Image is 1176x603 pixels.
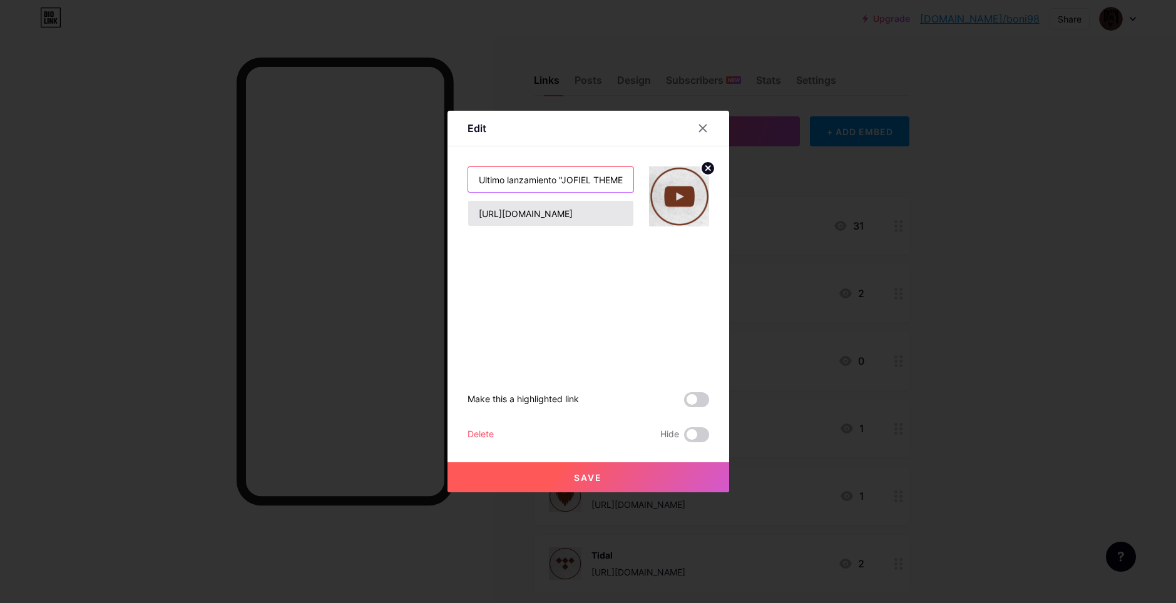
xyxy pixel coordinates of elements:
input: URL [468,201,633,226]
div: Make this a highlighted link [468,392,579,407]
input: Title [468,167,633,192]
span: Save [574,472,602,483]
div: Delete [468,427,494,442]
div: Edit [468,121,486,136]
span: Hide [660,427,679,442]
button: Save [447,462,729,492]
img: link_thumbnail [649,166,709,226]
